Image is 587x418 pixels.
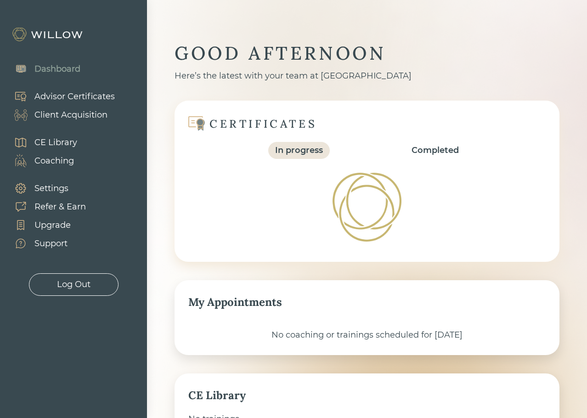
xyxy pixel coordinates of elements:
[175,70,559,82] div: Here’s the latest with your team at [GEOGRAPHIC_DATA]
[34,109,107,121] div: Client Acquisition
[188,387,546,404] div: CE Library
[209,117,317,131] div: CERTIFICATES
[188,329,546,341] div: No coaching or trainings scheduled for [DATE]
[275,144,323,157] div: In progress
[34,90,115,103] div: Advisor Certificates
[34,155,74,167] div: Coaching
[5,198,86,216] a: Refer & Earn
[34,136,77,149] div: CE Library
[57,278,90,291] div: Log Out
[5,60,80,78] a: Dashboard
[34,237,68,250] div: Support
[175,41,559,65] div: GOOD AFTERNOON
[34,201,86,213] div: Refer & Earn
[5,179,86,198] a: Settings
[5,152,77,170] a: Coaching
[5,216,86,234] a: Upgrade
[34,219,71,232] div: Upgrade
[330,170,404,244] img: Loading!
[412,144,459,157] div: Completed
[34,63,80,75] div: Dashboard
[5,87,115,106] a: Advisor Certificates
[34,182,68,195] div: Settings
[188,294,546,311] div: My Appointments
[5,133,77,152] a: CE Library
[11,27,85,42] img: Willow
[5,106,115,124] a: Client Acquisition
